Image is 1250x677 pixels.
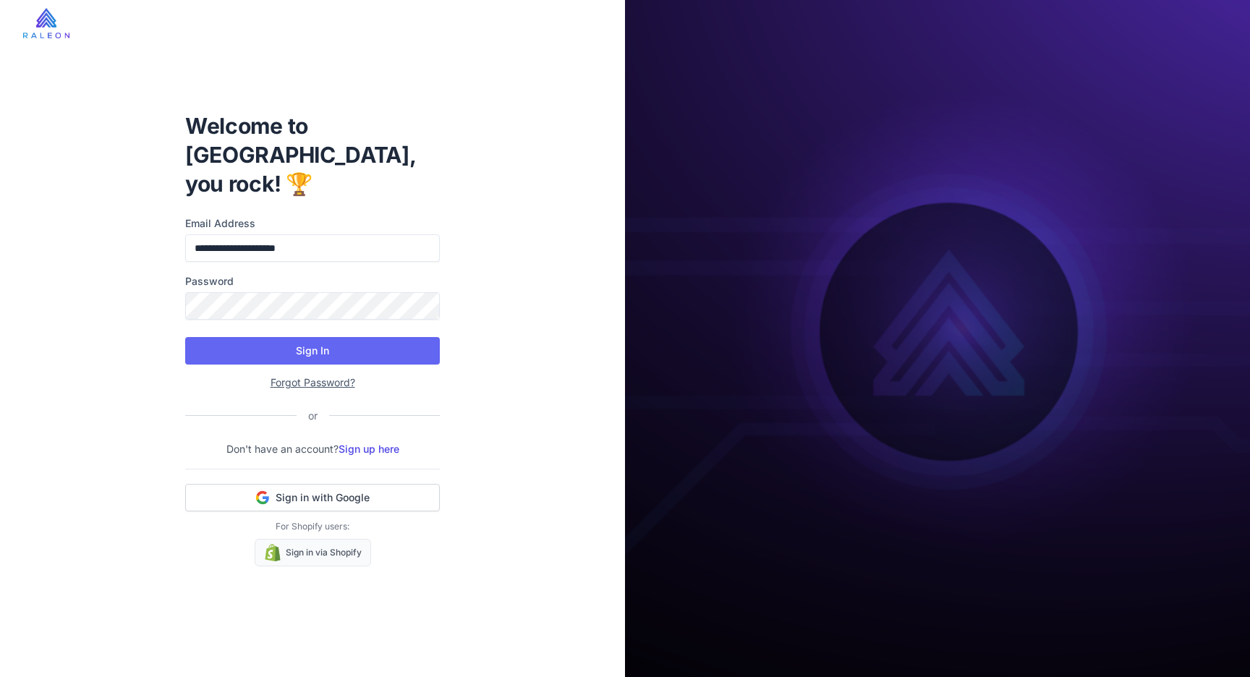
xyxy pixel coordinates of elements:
a: Sign in via Shopify [255,539,371,566]
button: Sign in with Google [185,484,440,511]
p: Don't have an account? [185,441,440,457]
a: Forgot Password? [271,376,355,388]
img: raleon-logo-whitebg.9aac0268.jpg [23,8,69,38]
span: Sign in with Google [276,490,370,505]
button: Sign In [185,337,440,365]
label: Password [185,273,440,289]
h1: Welcome to [GEOGRAPHIC_DATA], you rock! 🏆 [185,111,440,198]
p: For Shopify users: [185,520,440,533]
label: Email Address [185,216,440,231]
a: Sign up here [339,443,399,455]
div: or [297,408,329,424]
